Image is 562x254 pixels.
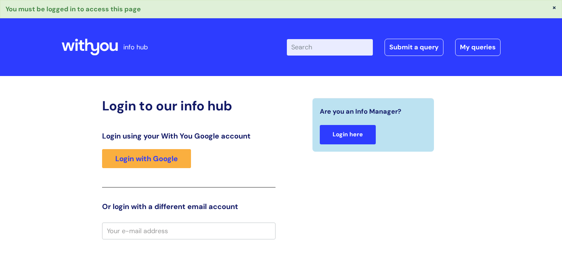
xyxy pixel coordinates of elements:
[320,106,401,117] span: Are you an Info Manager?
[320,125,376,144] a: Login here
[455,39,501,56] a: My queries
[123,41,148,53] p: info hub
[102,202,276,211] h3: Or login with a different email account
[102,149,191,168] a: Login with Google
[102,98,276,114] h2: Login to our info hub
[287,39,373,55] input: Search
[102,132,276,140] h3: Login using your With You Google account
[102,223,276,239] input: Your e-mail address
[552,4,557,11] button: ×
[385,39,443,56] a: Submit a query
